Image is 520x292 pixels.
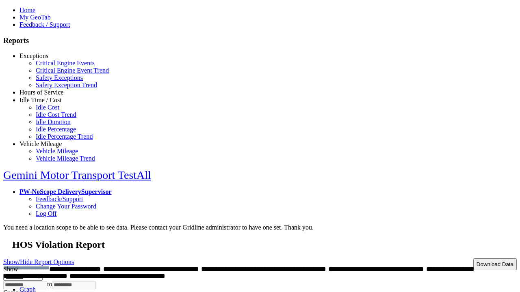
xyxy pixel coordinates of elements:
[36,133,93,140] a: Idle Percentage Trend
[3,36,517,45] h3: Reports
[3,256,74,267] a: Show/Hide Report Options
[36,60,95,67] a: Critical Engine Events
[36,210,57,217] a: Log Off
[19,52,48,59] a: Exceptions
[36,118,71,125] a: Idle Duration
[36,155,95,162] a: Vehicle Mileage Trend
[36,195,83,202] a: Feedback/Support
[19,6,35,13] a: Home
[3,224,517,231] div: You need a location scope to be able to see data. Please contact your Gridline administrator to h...
[19,97,62,103] a: Idle Time / Cost
[36,67,109,74] a: Critical Engine Event Trend
[36,82,97,88] a: Safety Exception Trend
[36,104,59,111] a: Idle Cost
[12,239,517,250] h2: HOS Violation Report
[36,148,78,155] a: Vehicle Mileage
[36,203,96,210] a: Change Your Password
[19,14,51,21] a: My GeoTab
[47,281,52,288] span: to
[36,126,76,133] a: Idle Percentage
[19,89,63,96] a: Hours of Service
[36,96,104,103] a: HOS Explanation Reports
[36,74,83,81] a: Safety Exceptions
[3,266,18,273] label: Show
[473,258,517,270] button: Download Data
[36,111,76,118] a: Idle Cost Trend
[19,140,62,147] a: Vehicle Mileage
[19,21,70,28] a: Feedback / Support
[3,169,151,181] a: Gemini Motor Transport TestAll
[19,188,111,195] a: PW-NoScope DeliverySupervisor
